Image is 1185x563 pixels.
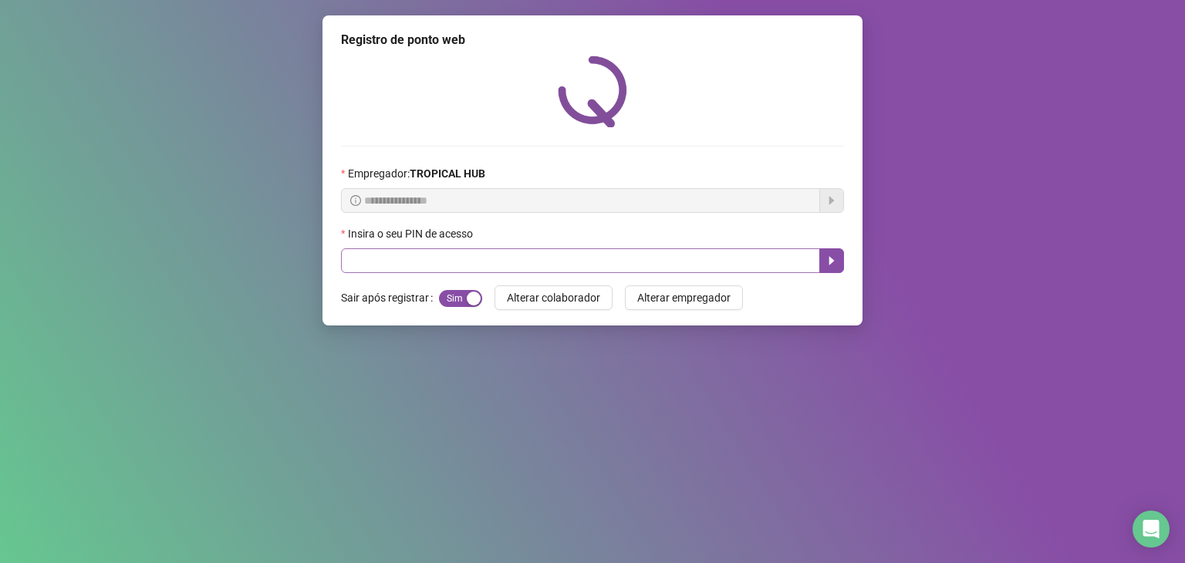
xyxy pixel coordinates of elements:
strong: TROPICAL HUB [410,167,485,180]
img: QRPoint [558,56,627,127]
button: Alterar colaborador [495,285,613,310]
div: Open Intercom Messenger [1133,511,1170,548]
span: Alterar empregador [637,289,731,306]
span: Alterar colaborador [507,289,600,306]
label: Sair após registrar [341,285,439,310]
div: Registro de ponto web [341,31,844,49]
button: Alterar empregador [625,285,743,310]
span: info-circle [350,195,361,206]
span: Empregador : [348,165,485,182]
label: Insira o seu PIN de acesso [341,225,483,242]
span: caret-right [825,255,838,267]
